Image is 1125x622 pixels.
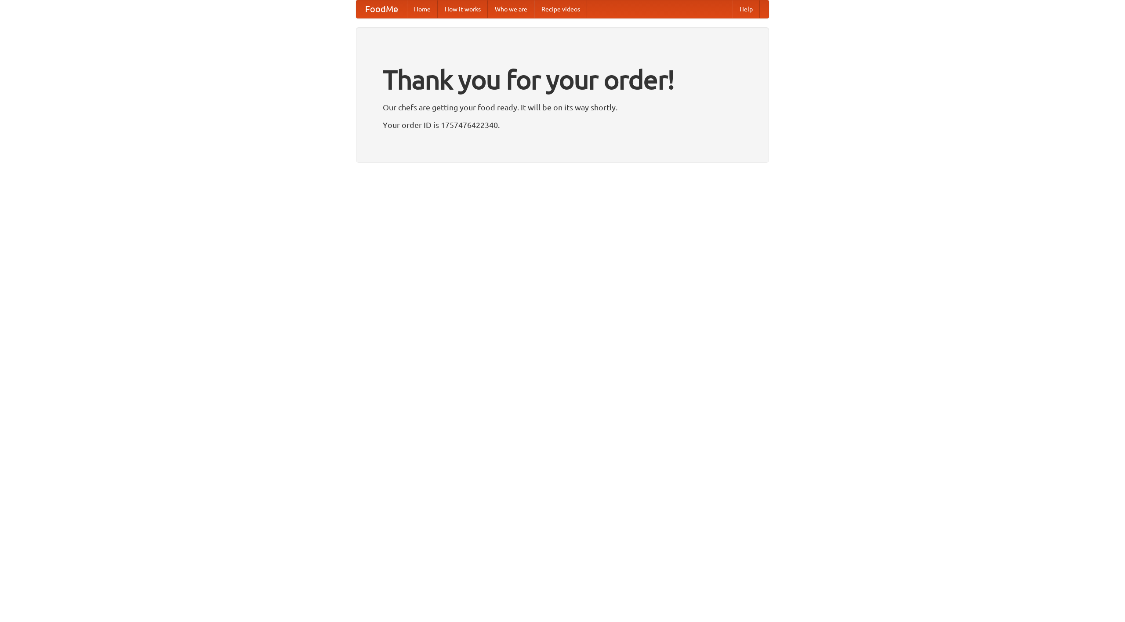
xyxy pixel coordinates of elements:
a: Home [407,0,438,18]
a: FoodMe [356,0,407,18]
p: Your order ID is 1757476422340. [383,118,742,131]
a: Recipe videos [534,0,587,18]
a: How it works [438,0,488,18]
p: Our chefs are getting your food ready. It will be on its way shortly. [383,101,742,114]
a: Who we are [488,0,534,18]
a: Help [733,0,760,18]
h1: Thank you for your order! [383,58,742,101]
